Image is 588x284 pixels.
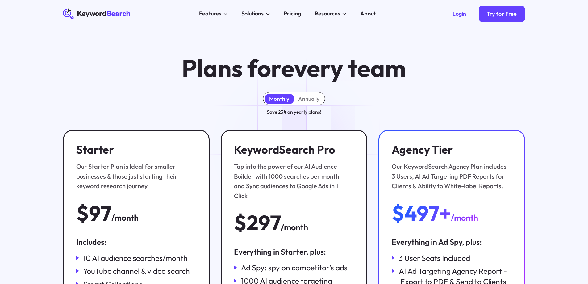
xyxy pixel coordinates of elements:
[280,8,305,19] a: Pricing
[360,10,376,18] div: About
[234,212,281,234] div: $297
[356,8,380,19] a: About
[298,95,319,102] div: Annually
[182,55,406,81] h1: Plans for
[315,10,340,18] div: Resources
[444,6,474,22] a: Login
[267,108,321,116] div: Save 25% on yearly plans!
[76,162,193,191] div: Our Starter Plan is Ideal for smaller businesses & those just starting their keyword research jou...
[83,253,188,263] div: 10 AI audience searches/month
[76,237,196,247] div: Includes:
[234,162,350,201] div: Tap into the power of our AI Audience Builder with 1000 searches per month and Sync audiences to ...
[392,143,508,156] h3: Agency Tier
[284,10,301,18] div: Pricing
[269,95,289,102] div: Monthly
[451,211,478,224] div: /month
[452,11,466,17] div: Login
[234,247,354,257] div: Everything in Starter, plus:
[111,211,139,224] div: /month
[392,162,508,191] div: Our KeywordSearch Agency Plan includes 3 Users, AI Ad Targeting PDF Reports for Clients & Ability...
[76,202,111,224] div: $97
[392,202,451,224] div: $497+
[281,221,308,234] div: /month
[76,143,193,156] h3: Starter
[241,10,264,18] div: Solutions
[487,11,517,17] div: Try for Free
[199,10,221,18] div: Features
[479,6,525,22] a: Try for Free
[234,143,350,156] h3: KeywordSearch Pro
[399,253,470,263] div: 3 User Seats Included
[83,266,190,276] div: YouTube channel & video search
[392,237,512,247] div: Everything in Ad Spy, plus:
[241,262,348,273] div: Ad Spy: spy on competitor’s ads
[281,53,406,83] span: every team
